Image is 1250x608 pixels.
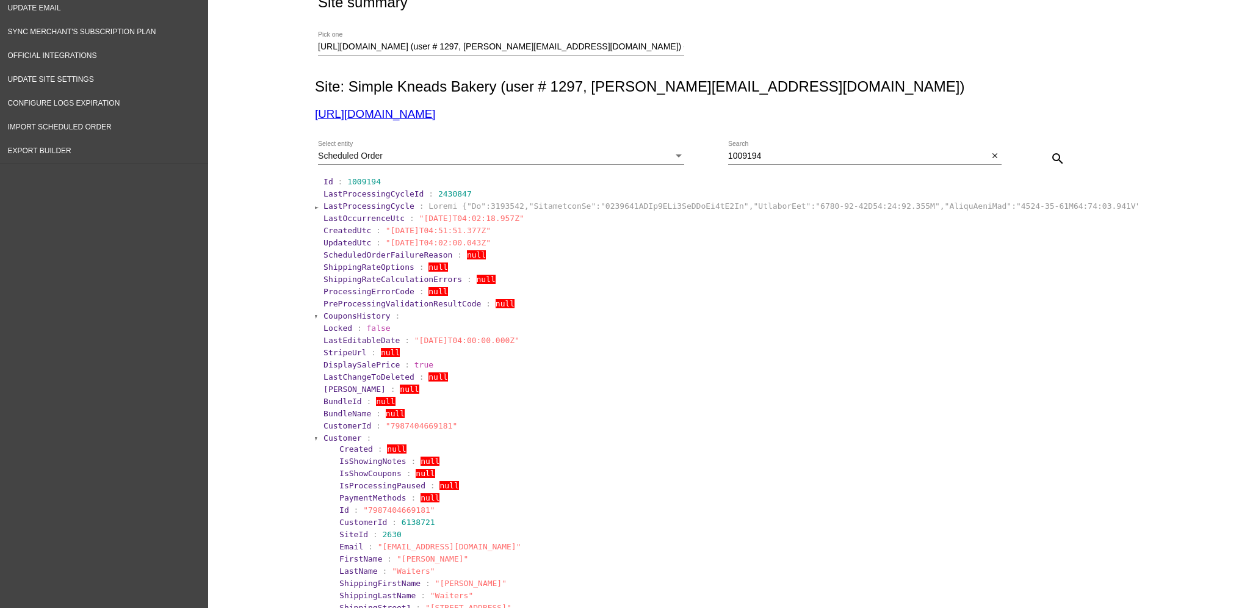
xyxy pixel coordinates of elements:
[421,591,425,600] span: :
[323,360,400,369] span: DisplaySalePrice
[386,238,491,247] span: "[DATE]T04:02:00.043Z"
[419,262,424,272] span: :
[428,262,447,272] span: null
[416,469,435,478] span: null
[410,214,414,223] span: :
[405,336,410,345] span: :
[405,360,410,369] span: :
[339,542,363,551] span: Email
[323,177,333,186] span: Id
[387,554,392,563] span: :
[8,75,94,84] span: Update Site Settings
[496,299,515,308] span: null
[323,299,481,308] span: PreProcessingValidationResultCode
[383,530,402,539] span: 2630
[428,372,447,382] span: null
[376,409,381,418] span: :
[435,579,507,588] span: "[PERSON_NAME]"
[8,99,120,107] span: Configure logs expiration
[989,150,1002,162] button: Clear
[392,566,435,576] span: "Waiters"
[323,433,362,443] span: Customer
[397,554,468,563] span: "[PERSON_NAME]"
[318,151,684,161] mat-select: Select entity
[414,360,433,369] span: true
[467,275,472,284] span: :
[323,385,386,394] span: [PERSON_NAME]
[728,151,989,161] input: Search
[392,518,397,527] span: :
[323,336,400,345] span: LastEditableDate
[8,4,61,12] span: Update Email
[486,299,491,308] span: :
[438,189,472,198] span: 2430847
[419,201,424,211] span: :
[406,469,411,478] span: :
[8,51,97,60] span: Official Integrations
[323,421,371,430] span: CustomerId
[368,542,373,551] span: :
[991,151,999,161] mat-icon: close
[367,324,391,333] span: false
[371,348,376,357] span: :
[367,433,372,443] span: :
[428,189,433,198] span: :
[419,287,424,296] span: :
[339,518,387,527] span: CustomerId
[400,385,419,394] span: null
[428,287,447,296] span: null
[386,421,457,430] span: "7987404669181"
[376,226,381,235] span: :
[323,397,362,406] span: BundleId
[323,214,405,223] span: LastOccurrenceUtc
[387,444,406,454] span: null
[323,250,452,259] span: ScheduledOrderFailureReason
[414,336,519,345] span: "[DATE]T04:00:00.000Z"
[357,324,362,333] span: :
[383,566,388,576] span: :
[402,518,435,527] span: 6138721
[315,107,435,120] a: [URL][DOMAIN_NAME]
[376,397,395,406] span: null
[421,457,439,466] span: null
[339,481,425,490] span: IsProcessingPaused
[363,505,435,515] span: "7987404669181"
[339,530,368,539] span: SiteId
[323,372,414,382] span: LastChangeToDeleted
[439,481,458,490] span: null
[411,493,416,502] span: :
[477,275,496,284] span: null
[1050,151,1065,166] mat-icon: search
[430,591,473,600] span: "Waiters"
[323,324,352,333] span: Locked
[338,177,343,186] span: :
[378,542,521,551] span: "[EMAIL_ADDRESS][DOMAIN_NAME]"
[421,493,439,502] span: null
[323,348,366,357] span: StripeUrl
[467,250,486,259] span: null
[323,226,371,235] span: CreatedUtc
[411,457,416,466] span: :
[386,409,405,418] span: null
[419,214,524,223] span: "[DATE]T04:02:18.957Z"
[425,579,430,588] span: :
[318,42,684,52] input: Number
[339,469,402,478] span: IsShowCoupons
[339,457,406,466] span: IsShowingNotes
[373,530,378,539] span: :
[8,123,112,131] span: Import Scheduled Order
[339,579,421,588] span: ShippingFirstName
[381,348,400,357] span: null
[367,397,372,406] span: :
[386,226,491,235] span: "[DATE]T04:51:51.377Z"
[376,421,381,430] span: :
[318,151,383,161] span: Scheduled Order
[354,505,359,515] span: :
[323,201,414,211] span: LastProcessingCycle
[457,250,462,259] span: :
[315,78,1138,95] h2: Site: Simple Kneads Bakery (user # 1297, [PERSON_NAME][EMAIL_ADDRESS][DOMAIN_NAME])
[378,444,383,454] span: :
[339,554,382,563] span: FirstName
[339,566,378,576] span: LastName
[323,287,414,296] span: ProcessingErrorCode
